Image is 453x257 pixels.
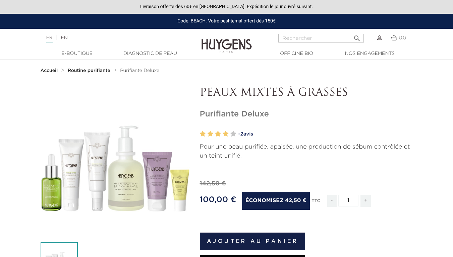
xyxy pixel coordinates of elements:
[207,129,213,139] label: 2
[238,129,413,139] a: -2avis
[312,194,320,212] div: TTC
[399,35,406,40] span: (0)
[336,50,403,57] a: Nos engagements
[223,129,229,139] label: 4
[230,129,236,139] label: 5
[43,34,184,42] div: |
[240,132,243,137] span: 2
[263,50,330,57] a: Officine Bio
[41,68,58,73] strong: Accueil
[41,68,59,73] a: Accueil
[200,87,413,99] p: PEAUX MIXTES À GRASSES
[200,196,236,204] span: 100,00 €
[353,32,361,40] i: 
[242,192,310,210] span: Économisez 42,50 €
[120,68,159,73] a: Purifiante Deluxe
[46,35,53,42] a: FR
[68,68,110,73] strong: Routine purifiante
[44,50,111,57] a: E-Boutique
[117,50,184,57] a: Diagnostic de peau
[200,181,226,187] span: 142,50 €
[278,34,364,42] input: Rechercher
[202,28,252,54] img: Huygens
[360,195,371,207] span: +
[61,35,67,40] a: EN
[338,195,358,206] input: Quantité
[68,68,112,73] a: Routine purifiante
[327,195,337,207] span: -
[200,143,413,161] p: Pour une peau purifiée, apaisée, une production de sébum contrôlée et un teint unifié.
[351,32,363,41] button: 
[200,129,206,139] label: 1
[200,109,413,119] h1: Purifiante Deluxe
[200,233,305,250] button: Ajouter au panier
[215,129,221,139] label: 3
